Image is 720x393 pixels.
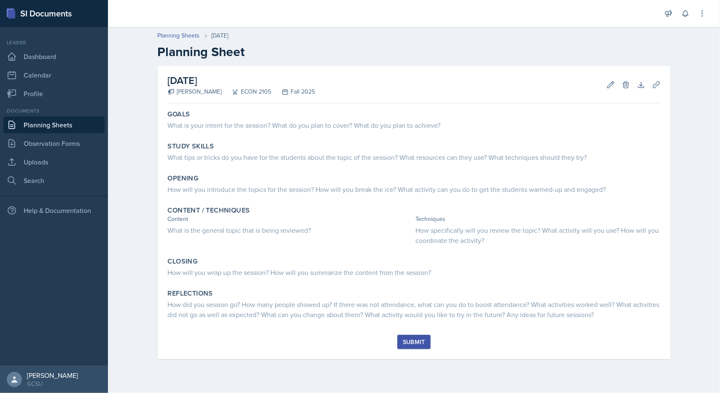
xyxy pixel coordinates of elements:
[158,31,200,40] a: Planning Sheets
[3,153,105,170] a: Uploads
[168,142,214,151] label: Study Skills
[168,120,661,130] div: What is your intent for the session? What do you plan to cover? What do you plan to achieve?
[168,174,199,183] label: Opening
[27,371,78,380] div: [PERSON_NAME]
[168,73,316,88] h2: [DATE]
[222,87,272,96] div: ECON 2105
[416,225,661,245] div: How specifically will you review the topic? What activity will you use? How will you coordinate t...
[3,135,105,152] a: Observation Forms
[168,257,198,266] label: Closing
[168,215,413,223] div: Content
[168,152,661,162] div: What tips or tricks do you have for the students about the topic of the session? What resources c...
[168,184,661,194] div: How will you introduce the topics for the session? How will you break the ice? What activity can ...
[158,44,671,59] h2: Planning Sheet
[3,107,105,115] div: Documents
[168,289,213,298] label: Reflections
[3,202,105,219] div: Help & Documentation
[272,87,316,96] div: Fall 2025
[168,267,661,277] div: How will you wrap up the session? How will you summarize the content from the session?
[3,39,105,46] div: Leader
[416,215,661,223] div: Techniques
[3,48,105,65] a: Dashboard
[3,67,105,83] a: Calendar
[3,172,105,189] a: Search
[403,339,425,345] div: Submit
[212,31,229,40] div: [DATE]
[27,380,78,388] div: GCSU
[168,87,222,96] div: [PERSON_NAME]
[3,116,105,133] a: Planning Sheets
[168,225,413,235] div: What is the general topic that is being reviewed?
[168,110,190,118] label: Goals
[397,335,431,349] button: Submit
[3,85,105,102] a: Profile
[168,206,250,215] label: Content / Techniques
[168,299,661,320] div: How did you session go? How many people showed up? If there was not attendance, what can you do t...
